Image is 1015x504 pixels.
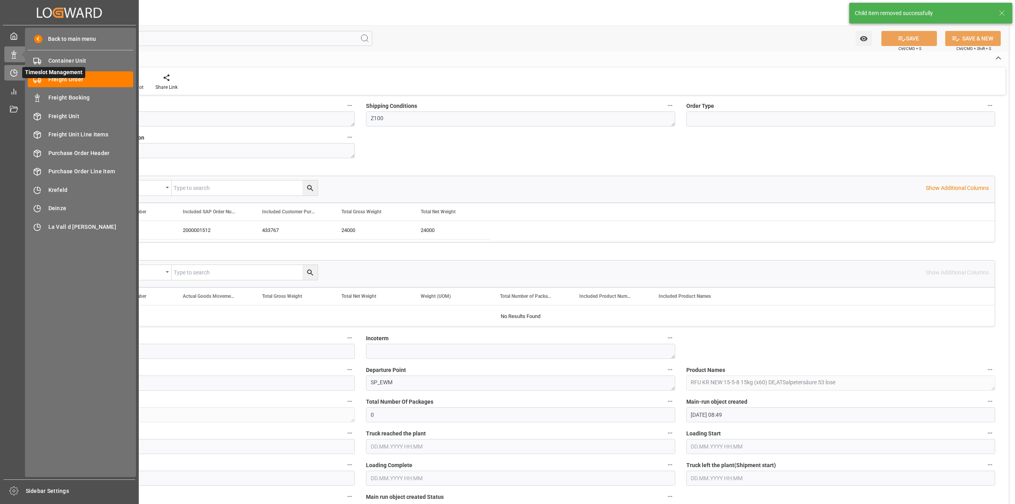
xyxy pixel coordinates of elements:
a: Krefeld [28,182,133,197]
span: Total Net Weight [341,293,376,299]
span: Main-run object created [686,398,747,406]
a: My Cockpit [4,28,134,44]
input: DD.MM.YYYY HH:MM [366,439,675,454]
span: Truck left the plant(Shipment start) [686,461,776,470]
button: Order Type [985,100,995,111]
div: Share Link [155,84,178,91]
button: Shipping Conditions [665,100,675,111]
textarea: SP_EWM [366,376,675,391]
button: Planned Goods Movement Date [345,333,355,343]
button: License plate [345,364,355,375]
span: Order Type [686,102,714,110]
span: Loading Start [686,429,721,438]
button: Product Numbers [345,396,355,406]
span: Shipping Conditions [366,102,417,110]
button: open menu [112,180,172,195]
button: open menu [112,265,172,280]
button: Total Number Of Packages [665,396,675,406]
a: Freight Order [28,71,133,87]
span: Main run object created Status [366,493,444,501]
a: Freight Unit [28,108,133,124]
span: Timeslot Management [22,67,85,78]
a: Document Management [4,102,134,117]
span: Ctrl/CMD + S [898,46,921,52]
p: Show Additional Columns [926,184,989,192]
button: Loading Complete [665,460,675,470]
textarea: Z100 [366,111,675,126]
button: Product Names [985,364,995,375]
button: Loading End [345,460,355,470]
span: Container Unit [48,57,134,65]
span: Sidebar Settings [26,487,136,495]
span: Freight Order [48,75,134,84]
input: DD.MM.YYYY HH:MM [46,344,355,359]
button: search button [303,265,318,280]
a: Timeslot ManagementTimeslot Management [4,65,134,80]
span: Departure Point [366,366,406,374]
button: SAVE & NEW [945,31,1001,46]
span: Total Number Of Packages [366,398,433,406]
button: Loading Start [985,428,995,438]
span: Total Net Weight [421,209,456,215]
span: Total Gross Weight [341,209,381,215]
div: 2000001512 [173,221,253,239]
a: La Vall d [PERSON_NAME] [28,219,133,234]
button: Incoterm [665,333,675,343]
div: Child item removed successfully [855,9,991,17]
button: Transportation Planning Point [345,100,355,111]
a: Purchase Order Header [28,145,133,161]
span: Included Product Names [659,293,711,299]
span: Product Names [686,366,725,374]
span: Freight Booking [48,94,134,102]
textarea: RFU KR NEW 15-5-8 15kg (x60) DE,ATSalpetersäure 53 lose [686,376,995,391]
span: Included Customer Purchase Order Numbers [262,209,315,215]
a: My Reports [4,83,134,99]
a: Purchase Order Line Item [28,164,133,179]
button: Direct-run object created [345,428,355,438]
a: Freight Unit Line Items [28,127,133,142]
button: Main-run object created [985,396,995,406]
input: Type to search [172,180,318,195]
span: Freight Unit Line Items [48,130,134,139]
div: 24000 [411,221,490,239]
button: Main run object created Status [665,491,675,502]
div: Equals [116,266,163,276]
button: Truck left the plant(Shipment start) [985,460,995,470]
span: Loading Complete [366,461,412,470]
span: Incoterm [366,334,389,343]
a: Container Unit [28,53,133,69]
button: VGM Filled [345,491,355,502]
button: open menu [856,31,872,46]
div: Press SPACE to select this row. [94,221,490,240]
span: Deinze [48,204,134,213]
span: Ctrl/CMD + Shift + S [956,46,991,52]
button: Truck reached the plant [665,428,675,438]
input: DD.MM.YYYY HH:MM [686,439,995,454]
a: Deinze [28,201,133,216]
span: Included SAP Order Number [183,209,236,215]
input: DD.MM.YYYY HH:MM [46,439,355,454]
div: Equals [116,182,163,191]
span: Purchase Order Line Item [48,167,134,176]
input: DD.MM.YYYY HH:MM [366,471,675,486]
input: DD.MM.YYYY HH:MM [46,471,355,486]
button: SAVE [881,31,937,46]
span: Back to main menu [42,35,96,43]
span: Included Product Numbers [579,293,632,299]
input: DD.MM.YYYY HH:MM [686,407,995,422]
div: 24000 [332,221,411,239]
a: Freight Booking [28,90,133,105]
span: Krefeld [48,186,134,194]
textarea: de [46,143,355,158]
span: Truck reached the plant [366,429,426,438]
div: 433767 [253,221,332,239]
span: Weight (UOM) [421,293,451,299]
button: Departure Point [665,364,675,375]
span: Actual Goods Movement Date [183,293,236,299]
input: DD.MM.YYYY HH:MM [686,471,995,486]
span: Purchase Order Header [48,149,134,157]
input: Search Fields [36,31,372,46]
button: search button [303,180,318,195]
input: Type to search [172,265,318,280]
span: Total Gross Weight [262,293,302,299]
